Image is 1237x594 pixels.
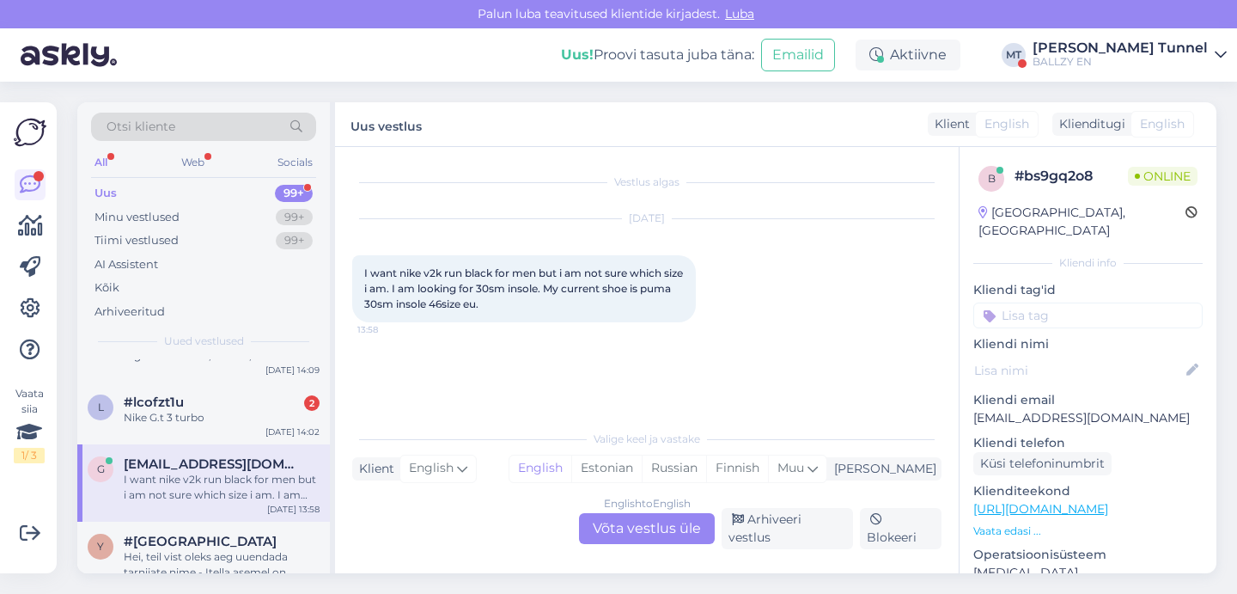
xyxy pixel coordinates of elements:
[14,116,46,149] img: Askly Logo
[984,115,1029,133] span: English
[509,456,571,481] div: English
[973,281,1203,299] p: Kliendi tag'id
[97,462,105,475] span: g
[973,546,1203,564] p: Operatsioonisüsteem
[350,113,422,136] label: Uus vestlus
[274,151,316,174] div: Socials
[94,232,179,249] div: Tiimi vestlused
[973,501,1108,517] a: [URL][DOMAIN_NAME]
[124,549,320,580] div: Hei, teil vist oleks aeg uuendada tarnijate nime - Itella asemel on [PERSON_NAME] SmartPosti :)
[275,185,313,202] div: 99+
[91,151,111,174] div: All
[720,6,759,21] span: Luba
[124,410,320,426] div: Nike G.t 3 turbo
[352,211,941,226] div: [DATE]
[94,185,117,202] div: Uus
[1052,115,1125,133] div: Klienditugi
[706,456,768,481] div: Finnish
[265,426,320,438] div: [DATE] 14:02
[1002,43,1026,67] div: MT
[265,364,320,377] div: [DATE] 14:09
[973,564,1203,582] p: [MEDICAL_DATA]
[761,39,835,71] button: Emailid
[98,401,104,413] span: l
[860,508,941,549] div: Blokeeri
[777,460,804,475] span: Muu
[14,448,45,463] div: 1 / 3
[571,456,642,481] div: Estonian
[1128,167,1197,186] span: Online
[304,395,320,411] div: 2
[94,209,180,226] div: Minu vestlused
[978,204,1185,240] div: [GEOGRAPHIC_DATA], [GEOGRAPHIC_DATA]
[604,496,691,511] div: English to English
[1033,55,1208,69] div: BALLZY EN
[988,172,996,185] span: b
[973,524,1203,539] p: Vaata edasi ...
[107,118,175,136] span: Otsi kliente
[1015,166,1128,187] div: # bs9gq2o8
[276,232,313,249] div: 99+
[973,303,1203,328] input: Lisa tag
[1033,41,1208,55] div: [PERSON_NAME] Tunnel
[94,256,158,273] div: AI Assistent
[722,508,853,549] div: Arhiveeri vestlus
[276,209,313,226] div: 99+
[94,303,165,321] div: Arhiveeritud
[409,459,454,478] span: English
[974,361,1183,380] input: Lisa nimi
[973,335,1203,353] p: Kliendi nimi
[124,456,302,472] span: georgi69c@gmail.com
[579,513,715,544] div: Võta vestlus üle
[1033,41,1227,69] a: [PERSON_NAME] TunnelBALLZY EN
[856,40,960,70] div: Aktiivne
[124,534,277,549] span: #yyhpurwg
[973,452,1112,475] div: Küsi telefoninumbrit
[352,460,394,478] div: Klient
[973,255,1203,271] div: Kliendi info
[267,503,320,516] div: [DATE] 13:58
[97,540,104,553] span: y
[561,45,754,65] div: Proovi tasuta juba täna:
[357,323,422,336] span: 13:58
[973,391,1203,409] p: Kliendi email
[164,334,244,349] span: Uued vestlused
[973,482,1203,500] p: Klienditeekond
[352,432,941,447] div: Valige keel ja vastake
[1140,115,1185,133] span: English
[14,386,45,463] div: Vaata siia
[352,175,941,190] div: Vestlus algas
[561,46,594,63] b: Uus!
[642,456,706,481] div: Russian
[364,266,686,310] span: I want nike v2k run black for men but i am not sure which size i am. I am looking for 30sm insole...
[94,279,119,297] div: Kõik
[124,395,184,410] span: #lcofzt1u
[973,409,1203,427] p: [EMAIL_ADDRESS][DOMAIN_NAME]
[178,151,208,174] div: Web
[124,472,320,503] div: I want nike v2k run black for men but i am not sure which size i am. I am looking for 30sm insole...
[928,115,970,133] div: Klient
[827,460,936,478] div: [PERSON_NAME]
[973,434,1203,452] p: Kliendi telefon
